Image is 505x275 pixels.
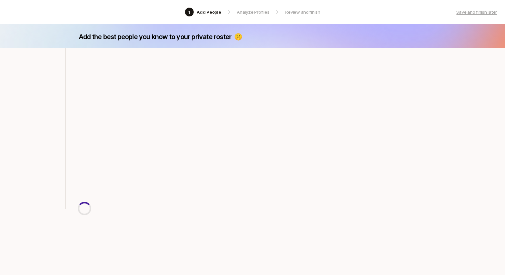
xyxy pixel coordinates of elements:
[456,9,497,15] a: Save and finish later
[188,9,190,15] p: 1
[285,9,320,15] p: Review and finish
[237,9,269,15] p: Analyze Profiles
[234,32,242,41] p: 🤫
[197,9,221,15] p: Add People
[79,32,231,41] p: Add the best people you know to your private roster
